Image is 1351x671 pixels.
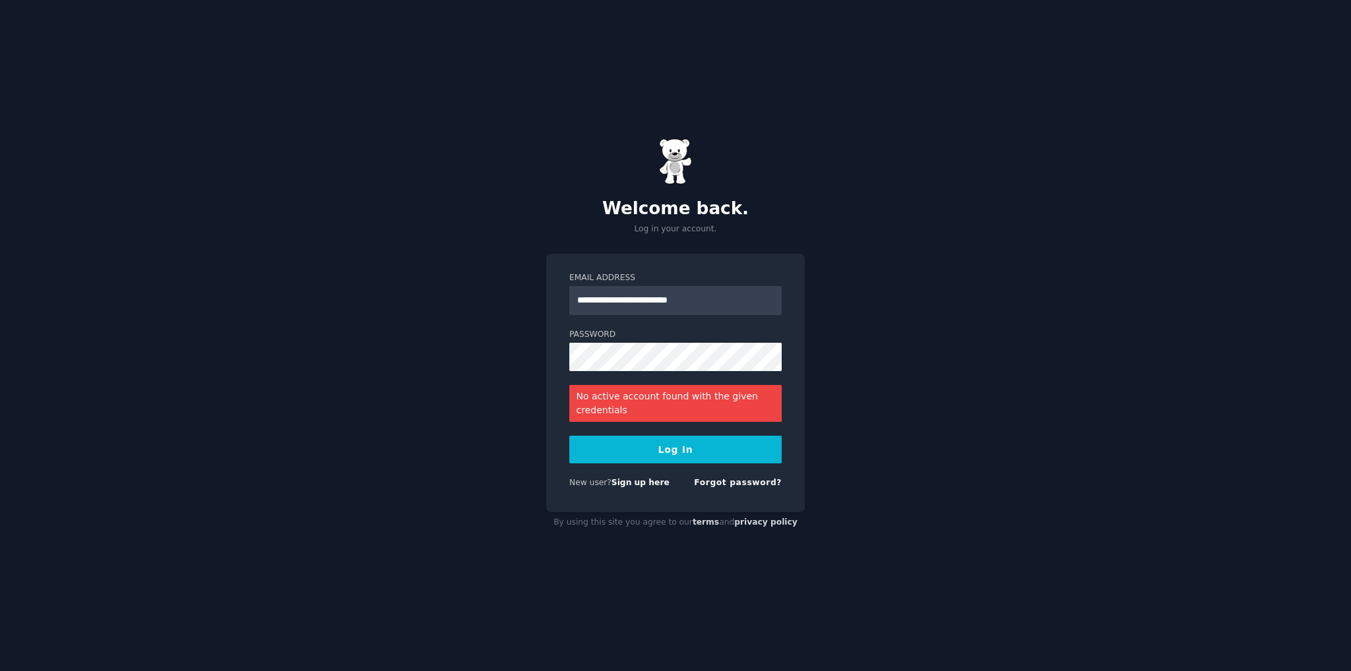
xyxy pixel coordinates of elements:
img: Gummy Bear [659,138,692,185]
a: terms [693,517,719,527]
button: Log In [569,436,782,463]
label: Email Address [569,272,782,284]
a: Forgot password? [694,478,782,487]
p: Log in your account. [546,223,805,235]
span: New user? [569,478,612,487]
a: Sign up here [612,478,670,487]
a: privacy policy [734,517,798,527]
div: No active account found with the given credentials [569,385,782,422]
label: Password [569,329,782,341]
div: By using this site you agree to our and [546,512,805,533]
h2: Welcome back. [546,198,805,219]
